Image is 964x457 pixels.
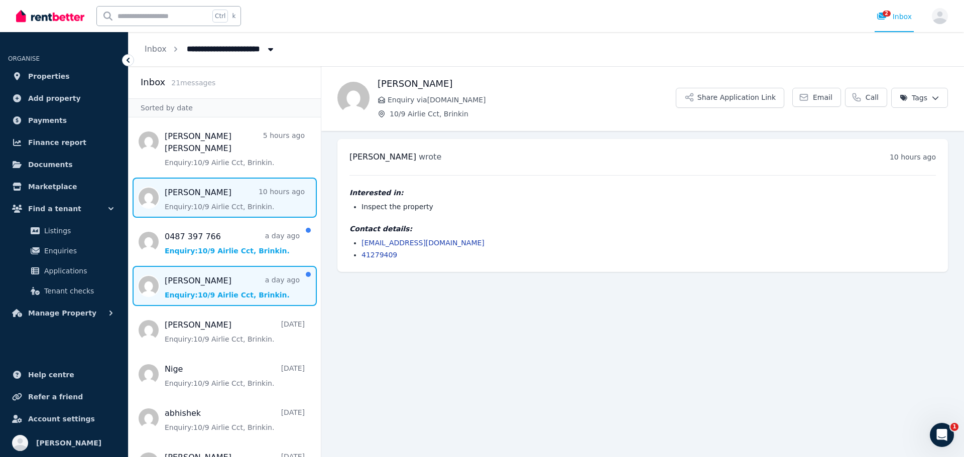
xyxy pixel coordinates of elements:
[8,110,120,130] a: Payments
[8,365,120,385] a: Help centre
[12,281,116,301] a: Tenant checks
[28,159,73,171] span: Documents
[8,132,120,153] a: Finance report
[28,391,83,403] span: Refer a friend
[44,245,112,257] span: Enquiries
[8,66,120,86] a: Properties
[28,70,70,82] span: Properties
[8,199,120,219] button: Find a tenant
[950,423,958,431] span: 1
[349,188,936,198] h4: Interested in:
[28,92,81,104] span: Add property
[349,152,416,162] span: [PERSON_NAME]
[813,92,832,102] span: Email
[930,423,954,447] iframe: Intercom live chat
[28,369,74,381] span: Help centre
[28,307,96,319] span: Manage Property
[891,88,948,108] button: Tags
[165,275,300,300] a: [PERSON_NAME]a day agoEnquiry:10/9 Airlie Cct, Brinkin.
[8,88,120,108] a: Add property
[44,225,112,237] span: Listings
[390,109,676,119] span: 10/9 Airlie Cct, Brinkin
[8,387,120,407] a: Refer a friend
[349,224,936,234] h4: Contact details:
[212,10,228,23] span: Ctrl
[866,92,879,102] span: Call
[883,11,891,17] span: 2
[8,409,120,429] a: Account settings
[877,12,912,22] div: Inbox
[145,44,167,54] a: Inbox
[8,155,120,175] a: Documents
[44,265,112,277] span: Applications
[171,79,215,87] span: 21 message s
[28,413,95,425] span: Account settings
[8,55,40,62] span: ORGANISE
[12,221,116,241] a: Listings
[337,82,370,114] img: Nikesh
[165,231,300,256] a: 0487 397 766a day agoEnquiry:10/9 Airlie Cct, Brinkin.
[165,130,305,168] a: [PERSON_NAME] [PERSON_NAME]5 hours agoEnquiry:10/9 Airlie Cct, Brinkin.
[12,261,116,281] a: Applications
[792,88,841,107] a: Email
[12,241,116,261] a: Enquiries
[129,98,321,117] div: Sorted by date
[165,187,305,212] a: [PERSON_NAME]10 hours agoEnquiry:10/9 Airlie Cct, Brinkin.
[8,177,120,197] a: Marketplace
[361,239,485,247] a: [EMAIL_ADDRESS][DOMAIN_NAME]
[419,152,441,162] span: wrote
[44,285,112,297] span: Tenant checks
[28,203,81,215] span: Find a tenant
[361,251,397,259] a: 41279409
[378,77,676,91] h1: [PERSON_NAME]
[676,88,784,108] button: Share Application Link
[388,95,676,105] span: Enquiry via [DOMAIN_NAME]
[845,88,887,107] a: Call
[361,202,936,212] li: Inspect the property
[141,75,165,89] h2: Inbox
[890,153,936,161] time: 10 hours ago
[165,363,305,388] a: Nige[DATE]Enquiry:10/9 Airlie Cct, Brinkin.
[28,114,67,126] span: Payments
[8,303,120,323] button: Manage Property
[165,319,305,344] a: [PERSON_NAME][DATE]Enquiry:10/9 Airlie Cct, Brinkin.
[129,32,292,66] nav: Breadcrumb
[28,136,86,148] span: Finance report
[900,93,927,103] span: Tags
[16,9,84,24] img: RentBetter
[36,437,101,449] span: [PERSON_NAME]
[232,12,235,20] span: k
[28,181,77,193] span: Marketplace
[165,407,305,432] a: abhishek[DATE]Enquiry:10/9 Airlie Cct, Brinkin.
